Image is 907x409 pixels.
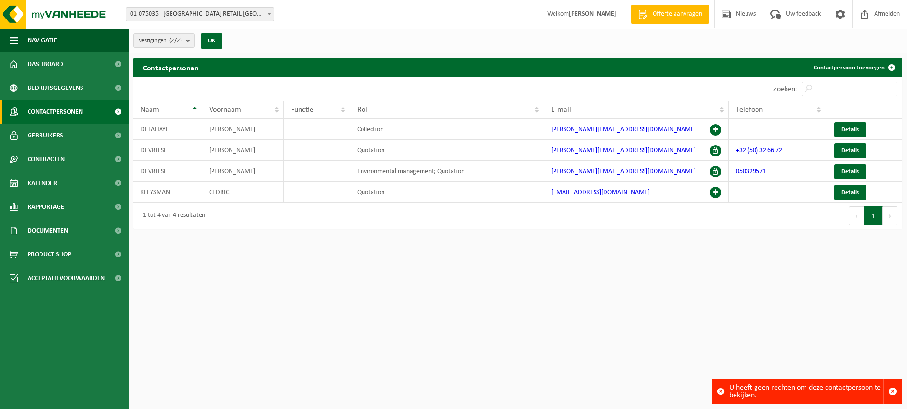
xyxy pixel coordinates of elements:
button: Vestigingen(2/2) [133,33,195,48]
span: Details [841,127,859,133]
a: Offerte aanvragen [631,5,709,24]
span: Offerte aanvragen [650,10,705,19]
td: DEVRIESE [133,140,202,161]
td: [PERSON_NAME] [202,119,283,140]
td: DELAHAYE [133,119,202,140]
span: Bedrijfsgegevens [28,76,83,100]
a: Details [834,143,866,158]
span: Rapportage [28,195,64,219]
a: [EMAIL_ADDRESS][DOMAIN_NAME] [551,189,650,196]
span: 01-075035 - BRUGGE RETAIL NV - BRUGGE [126,8,274,21]
span: Functie [291,106,313,114]
td: Environmental management; Quotation [350,161,544,182]
button: 1 [864,206,883,225]
count: (2/2) [169,38,182,44]
a: [PERSON_NAME][EMAIL_ADDRESS][DOMAIN_NAME] [551,147,696,154]
a: [PERSON_NAME][EMAIL_ADDRESS][DOMAIN_NAME] [551,126,696,133]
span: Kalender [28,171,57,195]
a: +32 (50) 32 66 72 [736,147,782,154]
span: E-mail [551,106,571,114]
span: Acceptatievoorwaarden [28,266,105,290]
span: Rol [357,106,367,114]
span: Dashboard [28,52,63,76]
h2: Contactpersonen [133,58,208,77]
span: Details [841,168,859,175]
label: Zoeken: [773,86,797,93]
div: 1 tot 4 van 4 resultaten [138,207,205,224]
a: [PERSON_NAME][EMAIL_ADDRESS][DOMAIN_NAME] [551,168,696,175]
span: Telefoon [736,106,763,114]
span: Contactpersonen [28,100,83,124]
td: Quotation [350,182,544,203]
button: Next [883,206,897,225]
span: Product Shop [28,243,71,266]
span: Documenten [28,219,68,243]
strong: [PERSON_NAME] [569,10,616,18]
td: [PERSON_NAME] [202,161,283,182]
a: Details [834,185,866,200]
button: OK [201,33,222,49]
a: 050329571 [736,168,766,175]
td: Collection [350,119,544,140]
span: Details [841,189,859,195]
span: Vestigingen [139,34,182,48]
td: [PERSON_NAME] [202,140,283,161]
span: Navigatie [28,29,57,52]
td: Quotation [350,140,544,161]
td: DEVRIESE [133,161,202,182]
a: Details [834,164,866,179]
a: Contactpersoon toevoegen [806,58,901,77]
span: Contracten [28,147,65,171]
span: Naam [141,106,159,114]
span: Voornaam [209,106,241,114]
span: Gebruikers [28,124,63,147]
button: Previous [849,206,864,225]
td: KLEYSMAN [133,182,202,203]
a: Details [834,122,866,137]
div: U heeft geen rechten om deze contactpersoon te bekijken. [729,379,883,404]
td: CEDRIC [202,182,283,203]
span: Details [841,147,859,154]
span: 01-075035 - BRUGGE RETAIL NV - BRUGGE [126,7,274,21]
